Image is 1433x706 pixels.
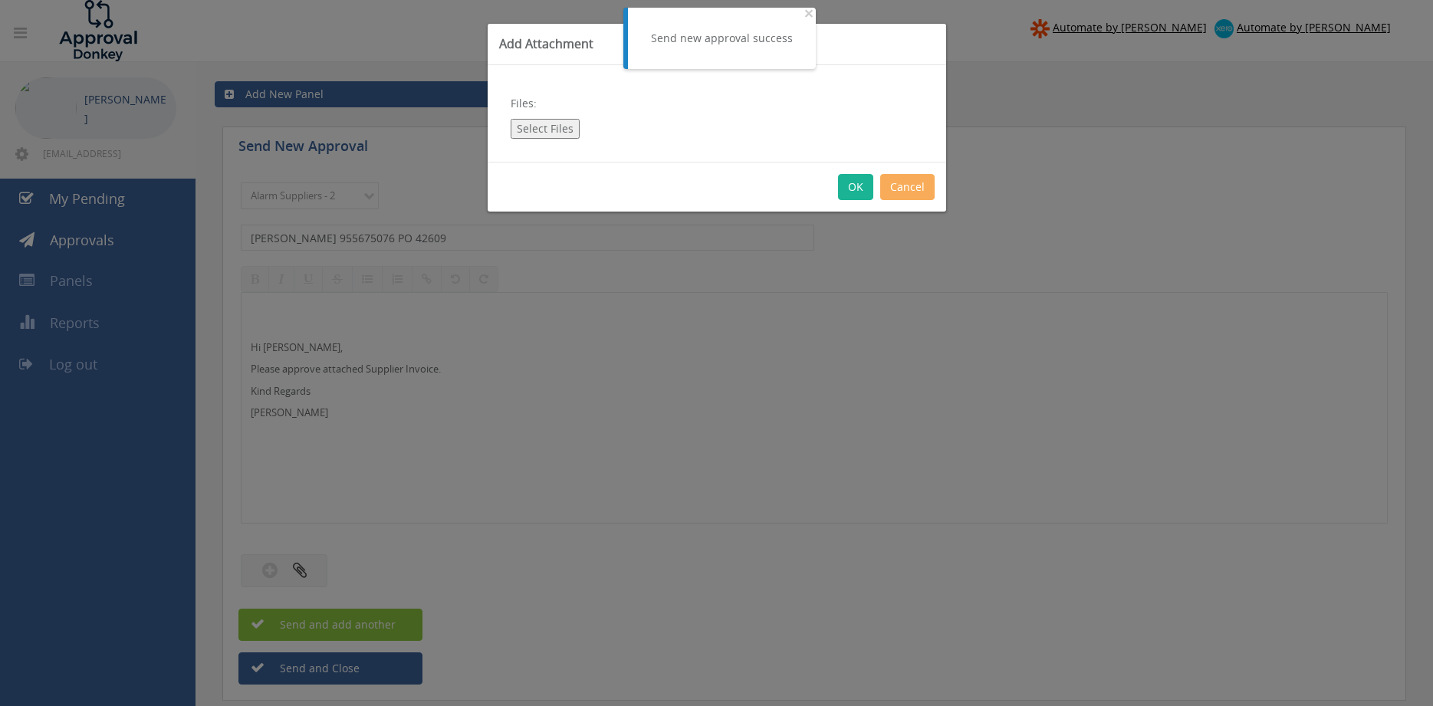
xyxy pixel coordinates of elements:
[511,119,580,139] button: Select Files
[499,35,935,53] h3: Add Attachment
[651,31,793,46] div: Send new approval success
[804,2,813,24] span: ×
[880,174,935,200] button: Cancel
[838,174,873,200] button: OK
[488,65,946,162] div: Files:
